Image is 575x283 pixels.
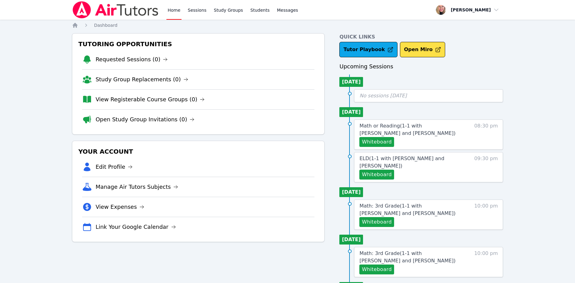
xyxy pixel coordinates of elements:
li: [DATE] [339,107,363,117]
a: ELD(1-1 with [PERSON_NAME] and [PERSON_NAME]) [359,155,463,170]
a: Math: 3rd Grade(1-1 with [PERSON_NAME] and [PERSON_NAME]) [359,250,463,265]
span: No sessions [DATE] [359,93,407,99]
span: ELD ( 1-1 with [PERSON_NAME] and [PERSON_NAME] ) [359,156,444,169]
a: Math: 3rd Grade(1-1 with [PERSON_NAME] and [PERSON_NAME]) [359,202,463,217]
button: Whiteboard [359,265,394,274]
nav: Breadcrumb [72,22,503,28]
span: 09:30 pm [474,155,498,180]
a: Link Your Google Calendar [96,223,176,231]
a: Edit Profile [96,163,133,171]
h4: Quick Links [339,33,503,41]
h3: Tutoring Opportunities [77,38,320,50]
span: Math: 3rd Grade ( 1-1 with [PERSON_NAME] and [PERSON_NAME] ) [359,203,455,216]
a: View Expenses [96,203,144,211]
span: Messages [277,7,298,13]
button: Whiteboard [359,217,394,227]
span: 10:00 pm [474,202,498,227]
a: View Registerable Course Groups (0) [96,95,205,104]
button: Whiteboard [359,137,394,147]
li: [DATE] [339,187,363,197]
span: 08:30 pm [474,122,498,147]
a: Requested Sessions (0) [96,55,168,64]
a: Math or Reading(1-1 with [PERSON_NAME] and [PERSON_NAME]) [359,122,463,137]
span: Math or Reading ( 1-1 with [PERSON_NAME] and [PERSON_NAME] ) [359,123,455,136]
a: Dashboard [94,22,118,28]
img: Air Tutors [72,1,159,18]
span: Dashboard [94,23,118,28]
h3: Your Account [77,146,320,157]
li: [DATE] [339,77,363,87]
a: Study Group Replacements (0) [96,75,188,84]
a: Manage Air Tutors Subjects [96,183,178,191]
li: [DATE] [339,235,363,245]
button: Whiteboard [359,170,394,180]
a: Open Study Group Invitations (0) [96,115,195,124]
h3: Upcoming Sessions [339,62,503,71]
span: Math: 3rd Grade ( 1-1 with [PERSON_NAME] and [PERSON_NAME] ) [359,250,455,264]
span: 10:00 pm [474,250,498,274]
button: Open Miro [400,42,445,57]
a: Tutor Playbook [339,42,397,57]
